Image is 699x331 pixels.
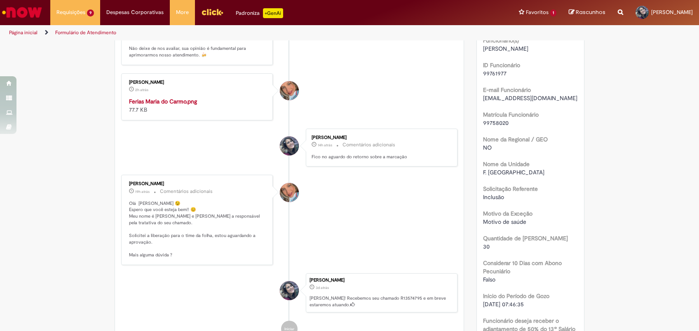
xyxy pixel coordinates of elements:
[129,98,197,105] a: Ferias Maria do Carmo.png
[483,136,548,143] b: Nome da Regional / GEO
[129,97,266,114] div: 77.7 KB
[569,9,605,16] a: Rascunhos
[310,278,453,283] div: [PERSON_NAME]
[483,185,538,192] b: Solicitação Referente
[87,9,94,16] span: 9
[550,9,556,16] span: 1
[121,273,457,313] li: Mariana Valois Ribeiro Silva
[483,300,524,308] span: [DATE] 07:46:35
[1,4,43,21] img: ServiceNow
[483,61,520,69] b: ID Funcionário
[651,9,693,16] span: [PERSON_NAME]
[483,86,531,94] b: E-mail Funcionário
[483,235,568,242] b: Quantidade de [PERSON_NAME]
[483,94,577,102] span: [EMAIL_ADDRESS][DOMAIN_NAME]
[280,183,299,202] div: Jacqueline Andrade Galani
[160,188,213,195] small: Comentários adicionais
[280,281,299,300] div: Mariana Valois Ribeiro Silva
[129,181,266,186] div: [PERSON_NAME]
[9,29,38,36] a: Página inicial
[135,189,150,194] span: 19h atrás
[201,6,223,18] img: click_logo_yellow_360x200.png
[483,160,530,168] b: Nome da Unidade
[56,8,85,16] span: Requisições
[483,259,562,275] b: Considerar 10 Dias com Abono Pecuniário
[135,87,148,92] span: 2h atrás
[176,8,189,16] span: More
[316,285,329,290] span: 3d atrás
[483,70,507,77] span: 99761977
[129,80,266,85] div: [PERSON_NAME]
[483,193,504,201] span: Inclusão
[483,243,490,250] span: 30
[106,8,164,16] span: Despesas Corporativas
[483,210,532,217] b: Motivo da Exceção
[483,37,519,44] b: Funcionário(s)
[483,144,492,151] span: NO
[342,141,395,148] small: Comentários adicionais
[318,143,332,148] time: 30/09/2025 21:17:20
[526,8,549,16] span: Favoritos
[280,81,299,100] div: Jacqueline Andrade Galani
[576,8,605,16] span: Rascunhos
[312,135,449,140] div: [PERSON_NAME]
[6,25,460,40] ul: Trilhas de página
[483,111,539,118] b: Matrícula Funcionário
[263,8,283,18] p: +GenAi
[483,45,528,52] span: [PERSON_NAME]
[483,276,495,283] span: Falso
[483,218,526,225] span: Motivo de saúde
[318,143,332,148] span: 14h atrás
[312,154,449,160] p: Fico no aguardo do retorno sobre a marcação
[236,8,283,18] div: Padroniza
[280,136,299,155] div: Mariana Valois Ribeiro Silva
[135,189,150,194] time: 30/09/2025 16:46:22
[310,295,453,308] p: [PERSON_NAME]! Recebemos seu chamado R13574795 e em breve estaremos atuando.
[316,285,329,290] time: 29/09/2025 07:47:28
[483,292,549,300] b: Início do Período de Gozo
[129,200,266,258] p: Olá [PERSON_NAME] 😉 Espero que você esteja bem!! 😊 Meu nome é [PERSON_NAME] e [PERSON_NAME] a res...
[135,87,148,92] time: 01/10/2025 09:12:13
[55,29,116,36] a: Formulário de Atendimento
[483,119,509,127] span: 99758020
[483,169,544,176] span: F. [GEOGRAPHIC_DATA]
